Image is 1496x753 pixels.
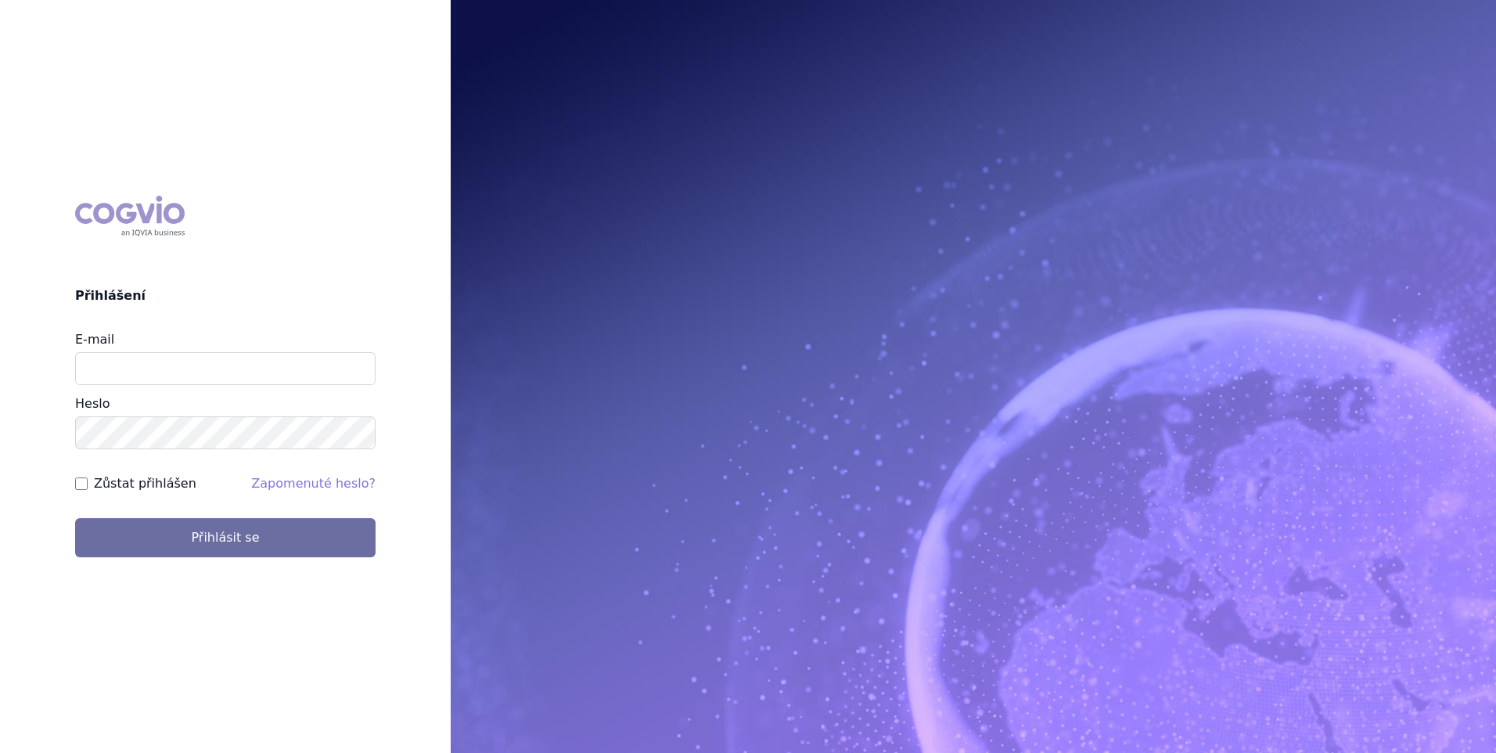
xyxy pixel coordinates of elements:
div: COGVIO [75,196,185,236]
h2: Přihlášení [75,286,376,305]
a: Zapomenuté heslo? [251,476,376,491]
label: Zůstat přihlášen [94,474,196,493]
label: E-mail [75,332,114,347]
label: Heslo [75,396,110,411]
button: Přihlásit se [75,518,376,557]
